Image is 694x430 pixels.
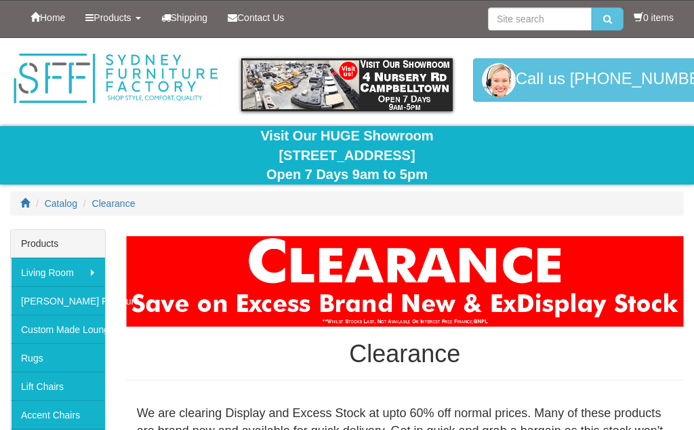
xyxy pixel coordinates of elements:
a: Products [75,1,150,35]
span: Contact Us [237,12,284,23]
div: Visit Our HUGE Showroom [STREET_ADDRESS] Open 7 Days 9am to 5pm [10,126,684,184]
span: Products [94,12,131,23]
span: Shipping [171,12,208,23]
a: [PERSON_NAME] Furniture [11,286,105,315]
a: Shipping [151,1,218,35]
input: Site search [488,7,592,31]
a: Living Room [11,258,105,286]
a: Lift Chairs [11,372,105,400]
a: Custom Made Lounges [11,315,105,343]
a: Accent Chairs [11,400,105,429]
img: Sydney Furniture Factory [10,52,221,106]
a: Clearance [92,198,136,209]
li: 0 items [634,11,674,24]
img: showroom.gif [241,58,452,111]
a: Catalog [45,198,77,209]
a: Rugs [11,343,105,372]
a: Home [20,1,75,35]
div: Products [11,230,105,258]
span: Home [40,12,65,23]
h1: Clearance [126,340,684,368]
a: Contact Us [218,1,294,35]
img: Clearance [126,236,684,327]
